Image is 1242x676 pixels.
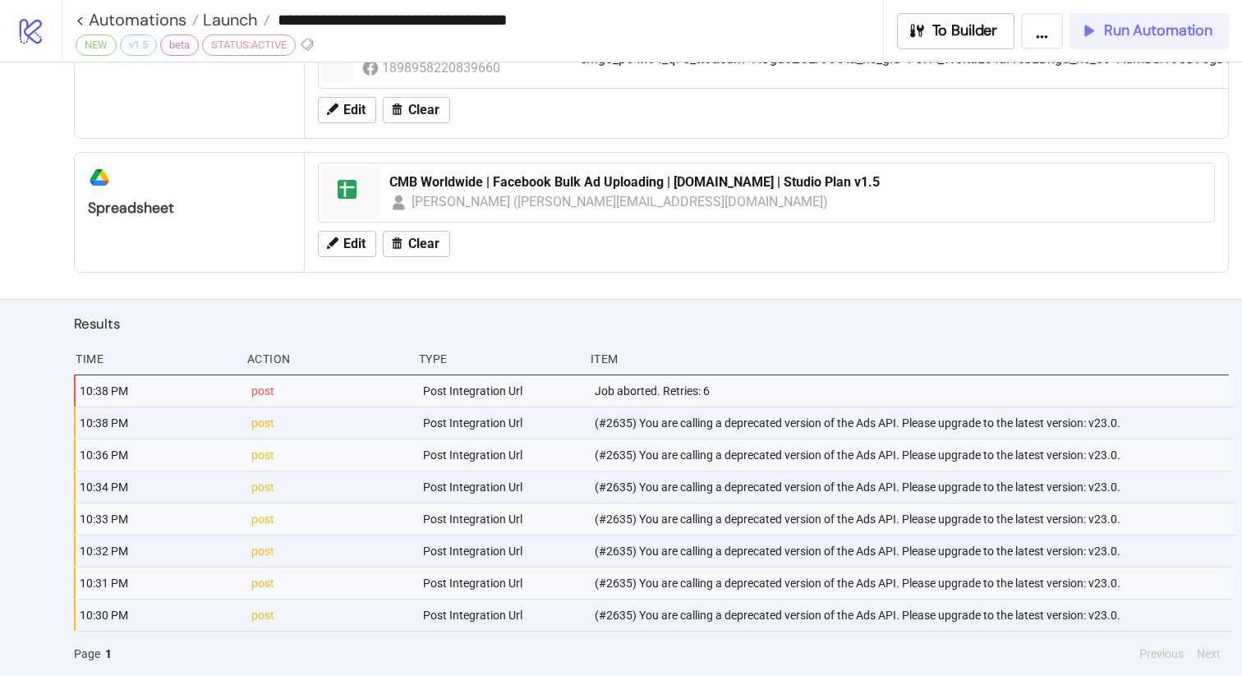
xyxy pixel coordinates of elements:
div: Post Integration Url [421,504,582,535]
button: Edit [318,231,376,257]
div: Post Integration Url [421,600,582,631]
div: Type [417,343,577,375]
div: (#2635) You are calling a deprecated version of the Ads API. Please upgrade to the latest version... [593,407,1233,439]
div: 10:30 PM [78,600,238,631]
span: Launch [199,9,258,30]
div: Job aborted. Retries: 6 [593,375,1233,407]
div: post [250,375,410,407]
div: 10:38 PM [78,407,238,439]
div: beta [160,34,199,56]
div: Time [74,343,234,375]
a: < Automations [76,11,199,28]
div: post [250,407,410,439]
div: post [250,600,410,631]
button: Previous [1134,645,1189,663]
div: (#2635) You are calling a deprecated version of the Ads API. Please upgrade to the latest version... [593,536,1233,567]
div: post [250,439,410,471]
span: Page [74,645,100,663]
a: Launch [199,11,270,28]
h2: Results [74,313,1229,334]
div: Post Integration Url [421,375,582,407]
div: Spreadsheet [88,199,291,218]
div: post [250,536,410,567]
div: post [250,471,410,503]
button: Clear [383,97,450,123]
div: (#2635) You are calling a deprecated version of the Ads API. Please upgrade to the latest version... [593,439,1233,471]
div: Post Integration Url [421,536,582,567]
div: Post Integration Url [421,407,582,439]
button: ... [1021,13,1063,49]
button: Edit [318,97,376,123]
div: (#2635) You are calling a deprecated version of the Ads API. Please upgrade to the latest version... [593,504,1233,535]
div: 10:34 PM [78,471,238,503]
button: To Builder [897,13,1015,49]
span: Edit [343,237,366,251]
div: 1898958220839660 [382,57,503,78]
div: (#2635) You are calling a deprecated version of the Ads API. Please upgrade to the latest version... [593,471,1233,503]
div: Action [246,343,406,375]
div: 10:31 PM [78,568,238,599]
div: Post Integration Url [421,439,582,471]
div: Post Integration Url [421,568,582,599]
div: (#2635) You are calling a deprecated version of the Ads API. Please upgrade to the latest version... [593,568,1233,599]
span: Clear [408,103,439,117]
span: Clear [408,237,439,251]
button: 1 [100,645,117,663]
span: Edit [343,103,366,117]
div: Item [589,343,1229,375]
div: v1.5 [120,34,157,56]
div: post [250,504,410,535]
div: 10:38 PM [78,375,238,407]
button: Next [1192,645,1226,663]
div: [PERSON_NAME] ([PERSON_NAME][EMAIL_ADDRESS][DOMAIN_NAME]) [412,191,829,212]
button: Clear [383,231,450,257]
div: Post Integration Url [421,471,582,503]
div: post [250,568,410,599]
div: NEW [76,34,117,56]
div: CMB Worldwide | Facebook Bulk Ad Uploading | [DOMAIN_NAME] | Studio Plan v1.5 [389,173,1204,191]
div: 10:33 PM [78,504,238,535]
div: STATUS:ACTIVE [202,34,296,56]
button: Run Automation [1069,13,1229,49]
div: (#2635) You are calling a deprecated version of the Ads API. Please upgrade to the latest version... [593,600,1233,631]
span: To Builder [932,21,998,40]
span: Run Automation [1104,21,1212,40]
div: 10:32 PM [78,536,238,567]
div: 10:36 PM [78,439,238,471]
